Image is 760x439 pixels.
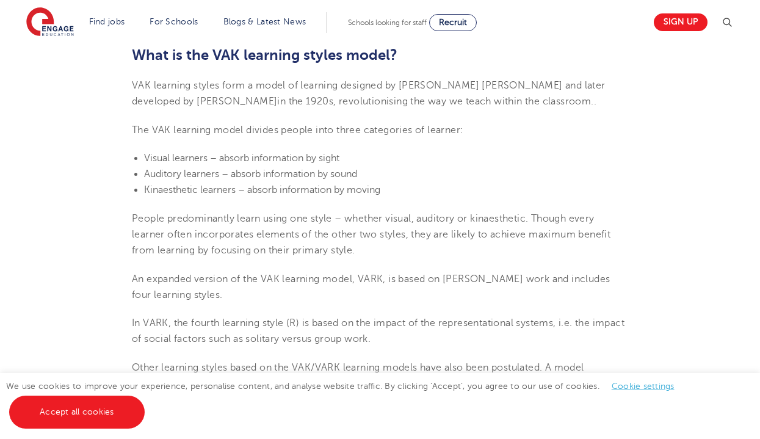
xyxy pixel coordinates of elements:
img: Engage Education [26,7,74,38]
span: Other learning styles based on the VAK/VARK learning models have also been postulated. A model co... [132,362,615,421]
a: Find jobs [89,17,125,26]
a: Sign up [654,13,708,31]
b: What is the VAK learning styles model? [132,46,397,63]
span: An expanded version of the VAK learning model, VARK, is based on [PERSON_NAME] work and includes ... [132,274,610,300]
span: Auditory learners – absorb information by sound [144,169,357,180]
span: Kinaesthetic learners – absorb information by moving [144,184,380,195]
span: Schools looking for staff [348,18,427,27]
a: Recruit [429,14,477,31]
span: We use cookies to improve your experience, personalise content, and analyse website traffic. By c... [6,382,687,416]
span: In VARK, the fourth learning style (R) is based on the impact of the representational systems, i.... [132,317,624,344]
span: Recruit [439,18,467,27]
span: Visual learners – absorb information by sight [144,153,339,164]
a: Cookie settings [612,382,675,391]
a: Accept all cookies [9,396,145,429]
span: VAK learning styles form a model of learning designed by [PERSON_NAME] [PERSON_NAME] and later de... [132,80,606,107]
span: in the 1920s, revolutionising the way we teach within the classroom. [277,96,593,107]
a: Blogs & Latest News [223,17,306,26]
span: People predominantly learn using one style – whether visual, auditory or kinaesthetic. Though eve... [132,213,610,256]
a: For Schools [150,17,198,26]
span: The VAK learning model divides people into three categories of learner: [132,125,463,136]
